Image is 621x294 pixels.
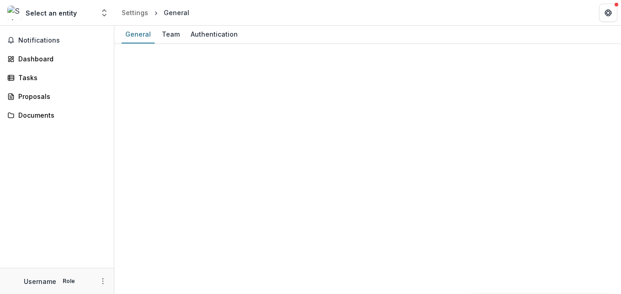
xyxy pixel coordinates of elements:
button: More [97,276,108,287]
button: Open entity switcher [98,4,111,22]
a: Tasks [4,70,110,85]
p: Role [60,277,78,285]
div: General [164,8,189,17]
a: Settings [118,6,152,19]
div: Team [158,27,183,41]
a: Proposals [4,89,110,104]
p: Username [24,277,56,286]
div: Dashboard [18,54,103,64]
div: Authentication [187,27,241,41]
div: Proposals [18,92,103,101]
a: Team [158,26,183,44]
a: General [122,26,155,44]
button: Get Help [599,4,617,22]
button: Notifications [4,33,110,48]
img: Select an entity [7,5,22,20]
a: Dashboard [4,51,110,66]
div: Tasks [18,73,103,82]
nav: breadcrumb [118,6,193,19]
a: Authentication [187,26,241,44]
a: Documents [4,108,110,123]
span: Notifications [18,37,107,44]
div: Settings [122,8,148,17]
div: General [122,27,155,41]
div: Documents [18,110,103,120]
div: Select an entity [26,8,77,18]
